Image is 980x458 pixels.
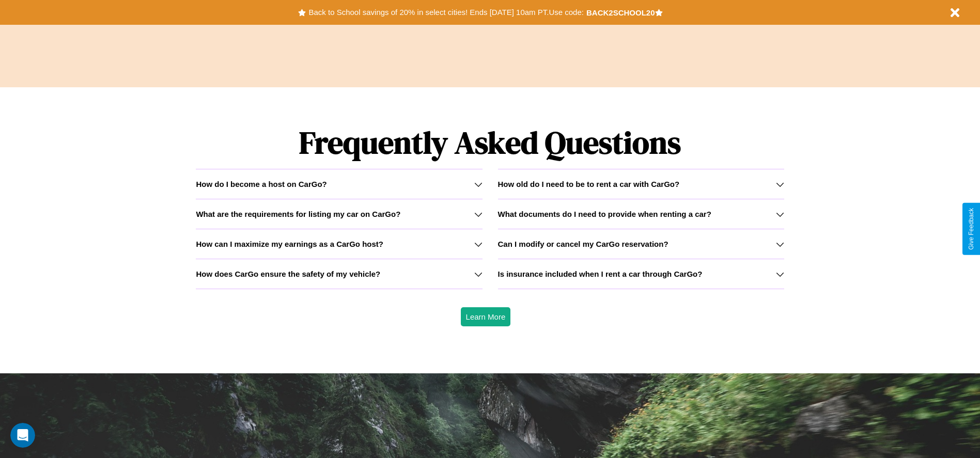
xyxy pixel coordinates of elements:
[461,307,511,326] button: Learn More
[196,240,383,248] h3: How can I maximize my earnings as a CarGo host?
[498,210,711,218] h3: What documents do I need to provide when renting a car?
[10,423,35,448] iframe: Intercom live chat
[498,240,668,248] h3: Can I modify or cancel my CarGo reservation?
[196,270,380,278] h3: How does CarGo ensure the safety of my vehicle?
[968,208,975,250] div: Give Feedback
[196,116,784,169] h1: Frequently Asked Questions
[306,5,586,20] button: Back to School savings of 20% in select cities! Ends [DATE] 10am PT.Use code:
[498,180,680,188] h3: How old do I need to be to rent a car with CarGo?
[196,180,326,188] h3: How do I become a host on CarGo?
[196,210,400,218] h3: What are the requirements for listing my car on CarGo?
[586,8,655,17] b: BACK2SCHOOL20
[498,270,703,278] h3: Is insurance included when I rent a car through CarGo?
